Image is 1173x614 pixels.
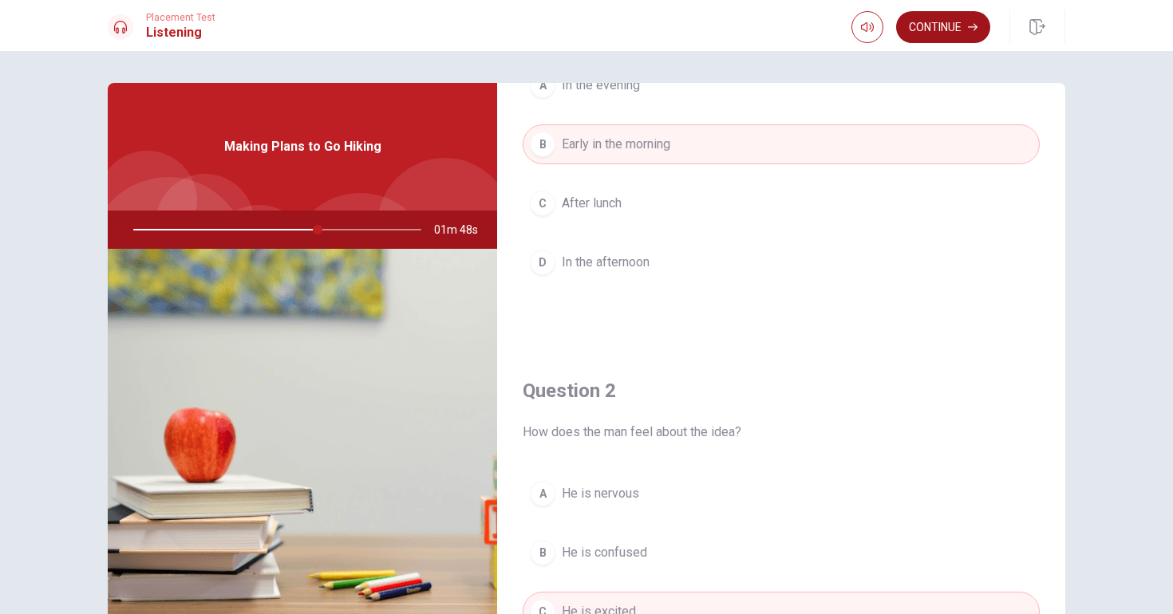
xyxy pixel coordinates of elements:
[146,12,215,23] span: Placement Test
[562,484,639,503] span: He is nervous
[530,540,555,565] div: B
[523,378,1040,403] h4: Question 2
[530,191,555,216] div: C
[530,250,555,275] div: D
[523,533,1040,573] button: BHe is confused
[434,211,491,249] span: 01m 48s
[562,194,622,213] span: After lunch
[523,474,1040,514] button: AHe is nervous
[146,23,215,42] h1: Listening
[562,135,670,154] span: Early in the morning
[523,423,1040,442] span: How does the man feel about the idea?
[523,183,1040,223] button: CAfter lunch
[523,65,1040,105] button: AIn the evening
[562,76,640,95] span: In the evening
[523,124,1040,164] button: BEarly in the morning
[530,73,555,98] div: A
[562,543,647,562] span: He is confused
[562,253,650,272] span: In the afternoon
[224,137,381,156] span: Making Plans to Go Hiking
[530,132,555,157] div: B
[530,481,555,506] div: A
[523,242,1040,282] button: DIn the afternoon
[896,11,990,43] button: Continue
